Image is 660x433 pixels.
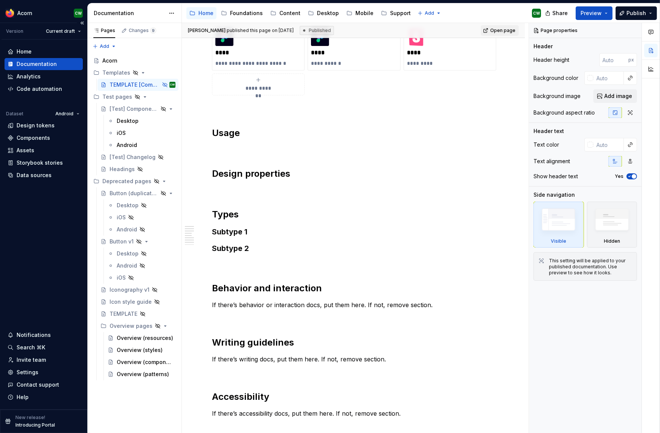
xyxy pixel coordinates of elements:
span: Add [100,43,109,49]
div: Background color [533,74,578,82]
div: iOS [117,129,126,137]
div: Android [117,262,137,269]
div: Text color [533,141,559,148]
div: Published [300,26,334,35]
div: Analytics [17,73,41,80]
div: Templates [102,69,130,77]
a: Assets [5,144,83,156]
span: Current draft [46,28,75,34]
span: Open page [490,28,515,34]
a: Button (duplicate test) [98,187,178,199]
p: Introducing Portal [15,422,55,428]
h2: Accessibility [212,391,495,403]
a: iOS [105,127,178,139]
button: AcornCW [2,5,86,21]
div: Assets [17,147,34,154]
a: Button v1 [98,236,178,248]
a: Acorn [90,55,178,67]
div: Search ⌘K [17,344,45,351]
div: Header [533,43,553,50]
a: Desktop [105,248,178,260]
div: Mobile [355,9,373,17]
a: [Test] Changelog [98,151,178,163]
div: Templates [90,67,178,79]
div: Desktop [117,117,139,125]
div: TEMPLATE [Component page] [110,81,160,89]
div: Contact support [17,381,59,389]
div: Visible [533,202,584,248]
div: Changes [129,28,156,34]
a: Content [267,7,303,19]
a: Desktop [105,199,178,211]
button: Add [415,8,444,18]
div: Overview (components) [117,358,174,366]
div: iOS [117,214,126,221]
a: Overview (patterns) [105,368,178,380]
button: Contact support [5,379,83,391]
div: Page tree [186,6,414,21]
div: Design tokens [17,122,55,129]
div: Data sources [17,171,52,179]
p: If there’s writing docs, put them here. If not, remove section. [212,355,495,364]
a: Settings [5,366,83,378]
div: Page tree [90,55,178,380]
a: Home [186,7,216,19]
a: [Test] Component overview [98,103,178,115]
div: CW [533,10,540,16]
a: Headings [98,163,178,175]
button: Search ⌘K [5,341,83,353]
div: Desktop [117,202,139,209]
div: Components [17,134,50,142]
div: Hidden [587,202,637,248]
div: Code automation [17,85,62,93]
div: Home [17,48,32,55]
span: Publish [626,9,646,17]
div: Acorn [102,57,117,64]
div: Background image [533,92,581,100]
a: Android [105,223,178,236]
a: Mobile [343,7,376,19]
div: Hidden [604,238,620,244]
a: Foundations [218,7,266,19]
span: Share [552,9,568,17]
button: Help [5,391,83,403]
div: Side navigation [533,191,575,199]
a: Icon style guide [98,296,178,308]
a: Analytics [5,70,83,83]
div: Deprecated pages [102,177,151,185]
h3: Subtype 2 [212,243,495,254]
a: Support [378,7,414,19]
div: Help [17,393,29,401]
div: Overview (resources) [117,334,173,342]
span: Android [55,111,73,117]
div: Deprecated pages [90,175,178,187]
a: Code automation [5,83,83,95]
a: Android [105,139,178,151]
span: Preview [581,9,602,17]
button: Publish [616,6,657,20]
div: Version [6,28,23,34]
div: Background aspect ratio [533,109,595,116]
img: 894890ef-b4b9-4142-abf4-a08b65caed53.png [5,9,14,18]
button: Collapse sidebar [77,18,87,28]
h2: Writing guidelines [212,337,495,349]
div: [Test] Component overview [110,105,158,113]
div: Settings [17,369,38,376]
div: [Test] Changelog [110,153,155,161]
p: New release! [15,415,45,421]
a: Overview (styles) [105,344,178,356]
div: Text alignment [533,158,570,165]
div: Overview pages [110,322,152,330]
div: CW [170,81,175,89]
div: Test pages [102,93,132,101]
p: px [628,57,634,63]
a: Android [105,260,178,272]
div: iOS [117,274,126,282]
a: iOS [105,272,178,284]
div: Desktop [317,9,339,17]
div: Documentation [17,60,57,68]
div: Home [198,9,213,17]
a: Invite team [5,354,83,366]
div: Overview (patterns) [117,370,169,378]
a: TEMPLATE [Component page]CW [98,79,178,91]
